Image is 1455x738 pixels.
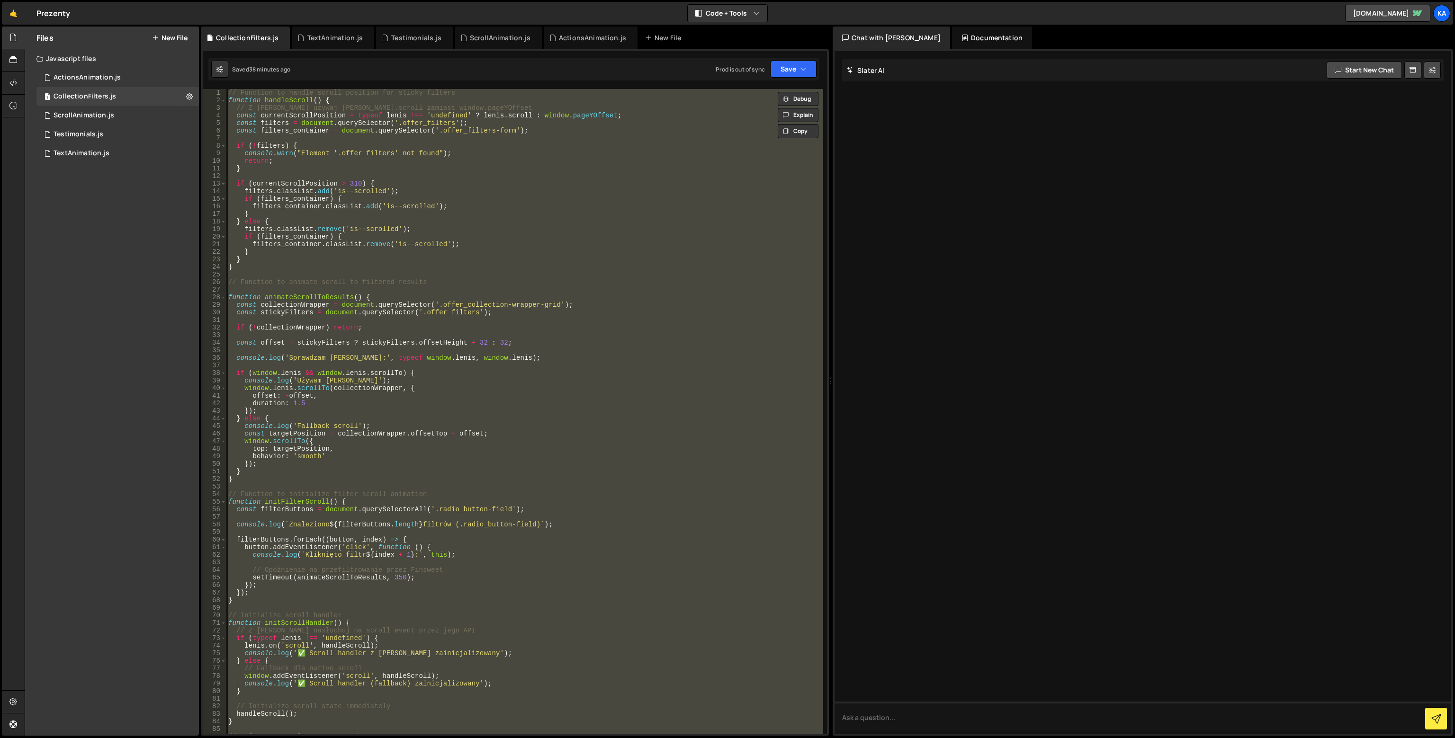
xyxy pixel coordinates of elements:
[203,172,226,180] div: 12
[203,581,226,589] div: 66
[203,445,226,453] div: 48
[203,528,226,536] div: 59
[203,240,226,248] div: 21
[36,33,54,43] h2: Files
[203,665,226,672] div: 77
[203,422,226,430] div: 45
[203,619,226,627] div: 71
[203,642,226,649] div: 74
[203,97,226,104] div: 2
[203,612,226,619] div: 70
[203,377,226,384] div: 39
[203,104,226,112] div: 3
[203,331,226,339] div: 33
[232,65,290,73] div: Saved
[203,498,226,506] div: 55
[203,521,226,528] div: 58
[54,73,121,82] div: ActionsAnimation.js
[833,27,950,49] div: Chat with [PERSON_NAME]
[203,369,226,377] div: 38
[203,596,226,604] div: 68
[203,437,226,445] div: 47
[203,263,226,271] div: 24
[203,210,226,218] div: 17
[771,61,817,78] button: Save
[203,604,226,612] div: 69
[36,87,199,106] div: 16268/45703.js
[203,415,226,422] div: 44
[688,5,767,22] button: Code + Tools
[203,233,226,240] div: 20
[203,710,226,718] div: 83
[216,33,278,43] div: CollectionFilters.js
[203,347,226,354] div: 35
[203,589,226,596] div: 67
[203,218,226,225] div: 18
[645,33,685,43] div: New File
[203,339,226,347] div: 34
[203,301,226,309] div: 29
[203,453,226,460] div: 49
[203,286,226,293] div: 27
[36,8,70,19] div: Prezenty
[203,309,226,316] div: 30
[203,157,226,165] div: 10
[203,543,226,551] div: 61
[203,725,226,733] div: 85
[203,89,226,97] div: 1
[152,34,188,42] button: New File
[54,111,114,120] div: ScrollAnimation.js
[952,27,1032,49] div: Documentation
[203,324,226,331] div: 32
[203,278,226,286] div: 26
[203,225,226,233] div: 19
[203,490,226,498] div: 54
[203,468,226,475] div: 51
[203,134,226,142] div: 7
[203,407,226,415] div: 43
[203,536,226,543] div: 60
[203,392,226,400] div: 41
[203,165,226,172] div: 11
[559,33,626,43] div: ActionsAnimation.js
[203,256,226,263] div: 23
[203,680,226,687] div: 79
[203,460,226,468] div: 50
[36,144,199,163] div: 16268/43879.js
[203,627,226,634] div: 72
[203,316,226,324] div: 31
[203,362,226,369] div: 37
[203,695,226,702] div: 81
[203,672,226,680] div: 78
[470,33,530,43] div: ScrollAnimation.js
[249,65,290,73] div: 38 minutes ago
[203,180,226,187] div: 13
[203,271,226,278] div: 25
[203,566,226,574] div: 64
[203,475,226,483] div: 52
[1327,62,1402,79] button: Start new chat
[203,293,226,301] div: 28
[391,33,441,43] div: Testimonials.js
[203,203,226,210] div: 16
[1345,5,1430,22] a: [DOMAIN_NAME]
[203,559,226,566] div: 63
[36,68,199,87] div: 16268/43877.js
[203,187,226,195] div: 14
[307,33,363,43] div: TextAnimation.js
[203,430,226,437] div: 46
[36,125,199,144] div: 16268/43876.js
[203,513,226,521] div: 57
[25,49,199,68] div: Javascript files
[778,124,818,138] button: Copy
[45,94,50,101] span: 1
[1433,5,1450,22] a: Ka
[778,92,818,106] button: Debug
[203,634,226,642] div: 73
[203,248,226,256] div: 22
[54,149,109,158] div: TextAnimation.js
[36,106,199,125] div: 16268/43878.js
[203,354,226,362] div: 36
[203,142,226,150] div: 8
